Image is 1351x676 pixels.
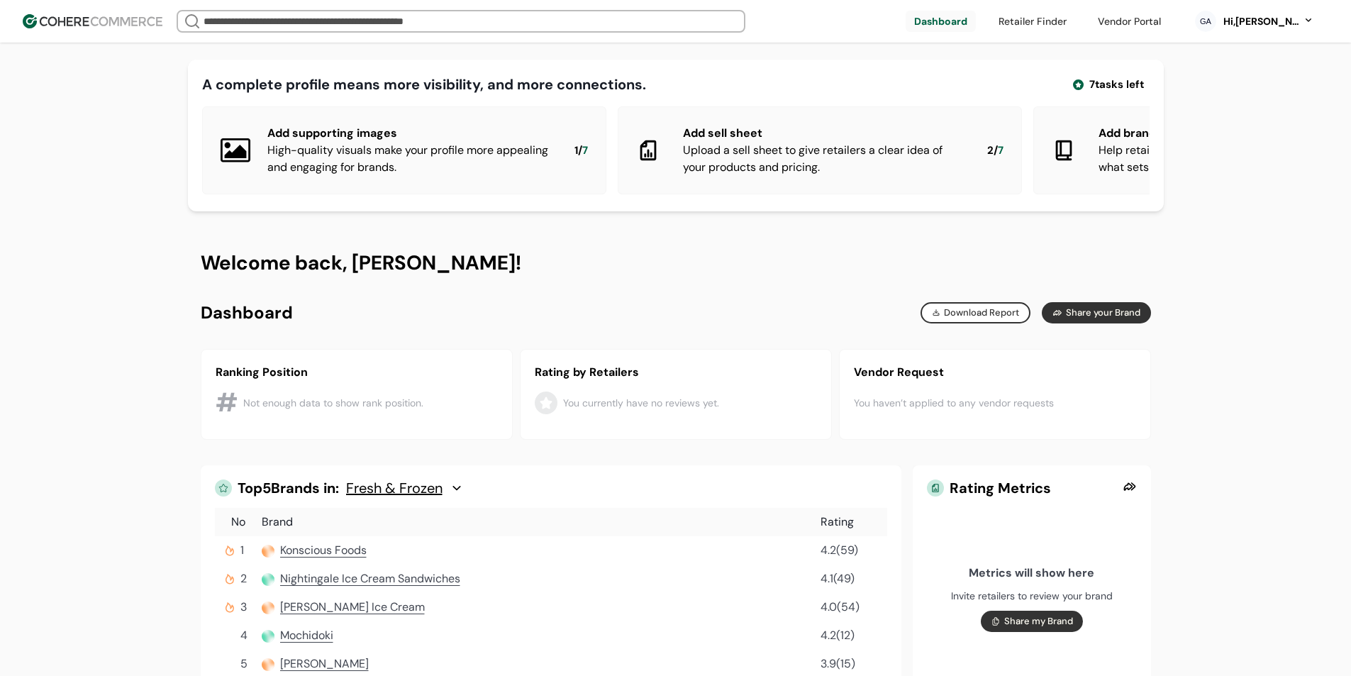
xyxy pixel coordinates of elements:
[821,599,860,614] span: 4.0 ( 54 )
[202,74,646,95] div: A complete profile means more visibility, and more connections.
[23,14,162,28] img: Cohere Logo
[267,142,552,176] div: High-quality visuals make your profile more appealing and engaging for brands.
[238,480,339,497] span: Top 5 Brands in:
[267,125,552,142] div: Add supporting images
[582,143,588,159] span: 7
[951,589,1113,604] div: Invite retailers to review your brand
[243,396,423,411] div: Not enough data to show rank position.
[280,570,460,587] a: Nightingale Ice Cream Sandwiches
[821,656,855,671] span: 3.9 ( 15 )
[280,571,460,586] span: Nightingale Ice Cream Sandwiches
[240,627,248,644] span: 4
[240,542,244,559] span: 1
[262,514,818,531] div: Brand
[998,143,1003,159] span: 7
[821,628,855,643] span: 4.2 ( 12 )
[994,143,998,159] span: /
[1222,14,1300,29] div: Hi, [PERSON_NAME]
[280,543,367,558] span: Konscious Foods
[201,302,293,323] h2: Dashboard
[854,381,1136,425] div: You haven’t applied to any vendor requests
[280,627,333,644] a: Mochidoki
[280,599,425,616] a: [PERSON_NAME] Ice Cream
[1089,77,1144,93] span: 7 tasks left
[1042,302,1150,323] button: Share your Brand
[240,570,247,587] span: 2
[921,302,1031,323] button: Download Report
[280,599,425,614] span: [PERSON_NAME] Ice Cream
[578,143,582,159] span: /
[821,514,884,531] div: Rating
[683,142,964,176] div: Upload a sell sheet to give retailers a clear idea of your products and pricing.
[280,628,333,643] span: Mochidoki
[216,384,238,422] div: #
[216,364,498,381] div: Ranking Position
[574,143,578,159] span: 1
[981,611,1083,632] button: Share my Brand
[854,364,1136,381] div: Vendor Request
[240,655,248,672] span: 5
[280,655,369,672] a: [PERSON_NAME]
[821,571,855,586] span: 4.1 ( 49 )
[346,480,443,497] span: Fresh & Frozen
[535,364,817,381] div: Rating by Retailers
[927,480,1117,497] div: Rating Metrics
[969,565,1094,582] div: Metrics will show here
[987,143,994,159] span: 2
[240,599,247,616] span: 3
[821,543,858,558] span: 4.2 ( 59 )
[280,542,367,559] a: Konscious Foods
[683,125,964,142] div: Add sell sheet
[280,656,369,671] span: [PERSON_NAME]
[218,514,259,531] div: No
[563,396,719,411] div: You currently have no reviews yet.
[1222,14,1314,29] button: Hi,[PERSON_NAME]
[201,250,1151,277] h1: Welcome back, [PERSON_NAME]!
